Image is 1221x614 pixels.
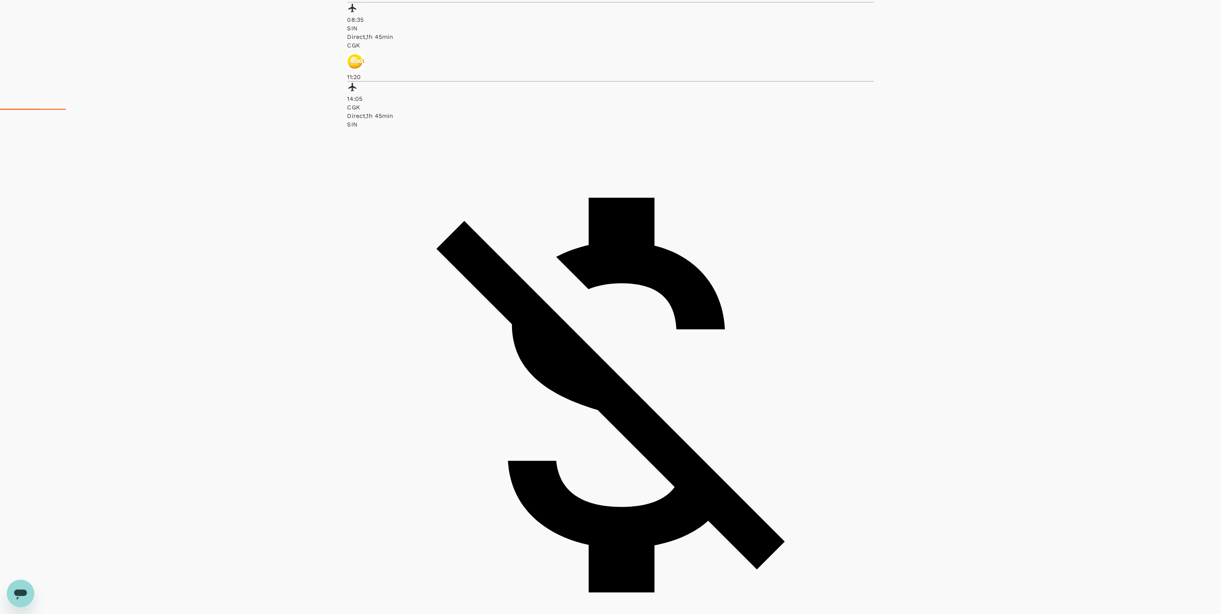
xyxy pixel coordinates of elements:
p: 08:35 [347,15,874,24]
p: SIN [347,24,874,32]
p: CGK [347,103,874,112]
p: 11:20 [347,73,874,81]
p: 14:05 [347,94,874,103]
iframe: Button to launch messaging window [7,580,34,607]
div: Direct , 1h 45min [347,112,874,120]
p: CGK [347,41,874,50]
img: TR [347,53,365,70]
div: Direct , 1h 45min [347,32,874,41]
p: SIN [347,120,874,129]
